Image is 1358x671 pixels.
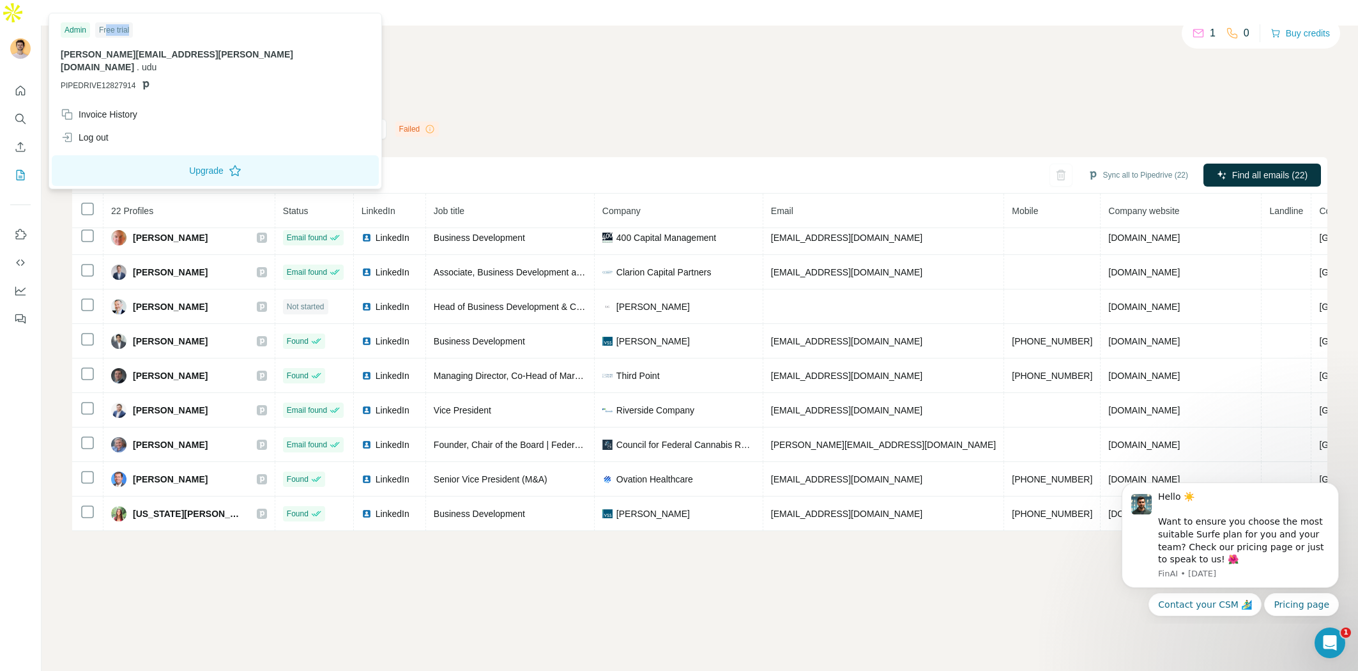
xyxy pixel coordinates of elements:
[10,135,31,158] button: Enrich CSV
[616,266,712,279] span: Clarion Capital Partners
[771,474,922,484] span: [EMAIL_ADDRESS][DOMAIN_NAME]
[362,302,372,312] img: LinkedIn logo
[362,336,372,346] img: LinkedIn logo
[616,335,690,348] span: [PERSON_NAME]
[111,230,126,245] img: Avatar
[362,440,372,450] img: LinkedIn logo
[287,474,309,485] span: Found
[137,62,139,72] span: .
[1108,405,1180,415] span: [DOMAIN_NAME]
[133,369,208,382] span: [PERSON_NAME]
[434,302,632,312] span: Head of Business Development & Capital Markets
[1012,509,1092,519] span: [PHONE_NUMBER]
[133,300,208,313] span: [PERSON_NAME]
[1012,371,1092,381] span: [PHONE_NUMBER]
[616,473,693,486] span: Ovation Healthcare
[616,438,755,451] span: Council for Federal Cannabis Regulation CFCR
[61,80,135,91] span: PIPEDRIVE12827914
[1108,336,1180,346] span: [DOMAIN_NAME]
[133,335,208,348] span: [PERSON_NAME]
[133,404,208,417] span: [PERSON_NAME]
[602,233,613,243] img: company-logo
[434,440,788,450] span: Founder, Chair of the Board | Federal Regulation | Social Justice | Health Policy Advocate
[61,49,293,72] span: [PERSON_NAME][EMAIL_ADDRESS][PERSON_NAME][DOMAIN_NAME]
[1341,628,1351,638] span: 1
[1108,302,1180,312] span: [DOMAIN_NAME]
[376,266,409,279] span: LinkedIn
[111,265,126,280] img: Avatar
[10,307,31,330] button: Feedback
[376,404,409,417] span: LinkedIn
[616,231,716,244] span: 400 Capital Management
[1269,206,1303,216] span: Landline
[10,223,31,246] button: Use Surfe on LinkedIn
[602,206,641,216] span: Company
[111,437,126,452] img: Avatar
[111,403,126,418] img: Avatar
[362,206,395,216] span: LinkedIn
[434,509,525,519] span: Business Development
[10,107,31,130] button: Search
[771,336,922,346] span: [EMAIL_ADDRESS][DOMAIN_NAME]
[1319,206,1350,216] span: Country
[111,506,126,521] img: Avatar
[434,233,525,243] span: Business Development
[362,474,372,484] img: LinkedIn logo
[1244,26,1249,41] p: 0
[52,155,379,186] button: Upgrade
[362,233,372,243] img: LinkedIn logo
[602,336,613,346] img: company-logo
[771,206,793,216] span: Email
[434,371,710,381] span: Managing Director, Co-Head of Marketing and Business Development
[362,267,372,277] img: LinkedIn logo
[1102,471,1358,624] iframe: Intercom notifications message
[10,164,31,187] button: My lists
[1108,233,1180,243] span: [DOMAIN_NAME]
[142,62,156,72] span: udu
[111,206,153,216] span: 22 Profiles
[1108,371,1180,381] span: [DOMAIN_NAME]
[133,473,208,486] span: [PERSON_NAME]
[602,474,613,484] img: company-logo
[133,231,208,244] span: [PERSON_NAME]
[1270,24,1330,42] button: Buy credits
[1210,26,1216,41] p: 1
[287,335,309,347] span: Found
[1108,206,1179,216] span: Company website
[362,405,372,415] img: LinkedIn logo
[1012,474,1092,484] span: [PHONE_NUMBER]
[376,300,409,313] span: LinkedIn
[602,267,613,277] img: company-logo
[1203,164,1321,187] button: Find all emails (22)
[61,22,90,38] div: Admin
[616,300,690,313] span: [PERSON_NAME]
[95,22,133,38] div: Free trial
[434,206,464,216] span: Job title
[376,335,409,348] span: LinkedIn
[111,334,126,349] img: Avatar
[771,405,922,415] span: [EMAIL_ADDRESS][DOMAIN_NAME]
[376,507,409,520] span: LinkedIn
[434,474,547,484] span: Senior Vice President (M&A)
[61,108,137,121] div: Invoice History
[1012,206,1038,216] span: Mobile
[395,121,439,137] div: Failed
[287,439,327,451] span: Email found
[771,267,922,277] span: [EMAIL_ADDRESS][DOMAIN_NAME]
[602,440,613,450] img: company-logo
[616,404,694,417] span: Riverside Company
[1012,336,1092,346] span: [PHONE_NUMBER]
[111,299,126,314] img: Avatar
[434,336,525,346] span: Business Development
[61,131,109,144] div: Log out
[10,79,31,102] button: Quick start
[376,231,409,244] span: LinkedIn
[376,438,409,451] span: LinkedIn
[287,508,309,520] span: Found
[376,369,409,382] span: LinkedIn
